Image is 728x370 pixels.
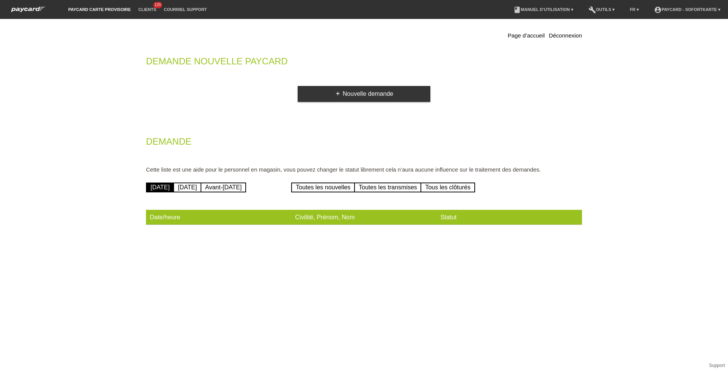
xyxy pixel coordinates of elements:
th: Date/heure [146,210,291,225]
p: Cette liste est une aide pour le personnel en magasin, vous pouvez changer le statut librement ce... [146,166,582,173]
a: Avant-[DATE] [201,183,246,192]
th: Civilité, Prénom, Nom [291,210,436,225]
span: 120 [153,2,162,8]
a: Toutes les transmises [354,183,422,192]
a: Page d’accueil [508,32,545,39]
a: account_circlepaycard - Sofortkarte ▾ [650,7,724,12]
a: Tous les clôturés [420,183,475,192]
a: addNouvelle demande [298,86,430,102]
a: [DATE] [173,183,201,192]
img: paycard Sofortkarte [8,5,49,13]
a: [DATE] [146,183,174,192]
th: Statut [437,210,582,225]
i: build [588,6,596,14]
i: account_circle [654,6,662,14]
a: Support [709,363,725,368]
i: book [513,6,521,14]
a: paycard carte provisoire [64,7,135,12]
h2: Demande [146,138,582,149]
a: paycard Sofortkarte [8,9,49,14]
a: FR ▾ [626,7,643,12]
i: add [335,91,341,97]
a: Toutes les nouvelles [291,183,355,192]
a: Déconnexion [549,32,582,39]
a: Clients [135,7,160,12]
h2: Demande nouvelle Paycard [146,58,582,69]
a: Courriel Support [160,7,210,12]
a: buildOutils ▾ [585,7,618,12]
a: bookManuel d’utilisation ▾ [510,7,577,12]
